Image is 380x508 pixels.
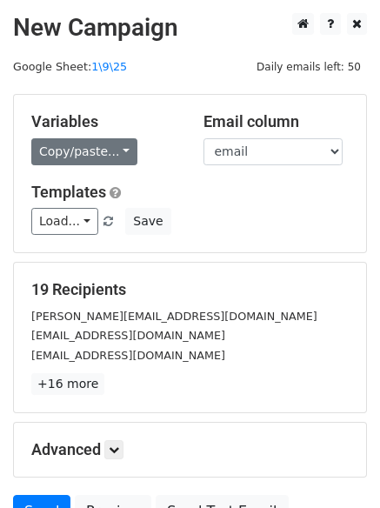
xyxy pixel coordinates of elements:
[203,112,350,131] h5: Email column
[31,183,106,201] a: Templates
[250,57,367,77] span: Daily emails left: 50
[13,13,367,43] h2: New Campaign
[31,373,104,395] a: +16 more
[250,60,367,73] a: Daily emails left: 50
[31,138,137,165] a: Copy/paste...
[31,280,349,299] h5: 19 Recipients
[31,112,177,131] h5: Variables
[31,208,98,235] a: Load...
[31,329,225,342] small: [EMAIL_ADDRESS][DOMAIN_NAME]
[31,440,349,459] h5: Advanced
[13,60,127,73] small: Google Sheet:
[91,60,127,73] a: 1\9\25
[31,349,225,362] small: [EMAIL_ADDRESS][DOMAIN_NAME]
[125,208,170,235] button: Save
[293,424,380,508] iframe: Chat Widget
[31,310,317,323] small: [PERSON_NAME][EMAIL_ADDRESS][DOMAIN_NAME]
